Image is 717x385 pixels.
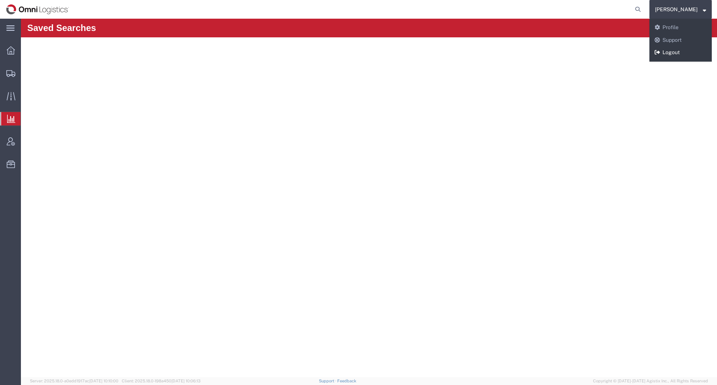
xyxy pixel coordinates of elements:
span: Client: 2025.18.0-198a450 [122,379,201,383]
span: [DATE] 10:10:00 [89,379,118,383]
iframe: To enrich screen reader interactions, please activate Accessibility in Grammarly extension settings [21,19,717,377]
a: Profile [649,21,712,34]
span: Copyright © [DATE]-[DATE] Agistix Inc., All Rights Reserved [593,378,708,384]
button: [PERSON_NAME] [655,5,707,14]
a: Support [649,34,712,47]
span: Rick Batia [655,5,698,13]
a: Logout [649,46,712,59]
a: Feedback [337,379,356,383]
img: logo [5,4,70,15]
a: Support [319,379,338,383]
span: [DATE] 10:06:13 [171,379,201,383]
span: Server: 2025.18.0-a0edd1917ac [30,379,118,383]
